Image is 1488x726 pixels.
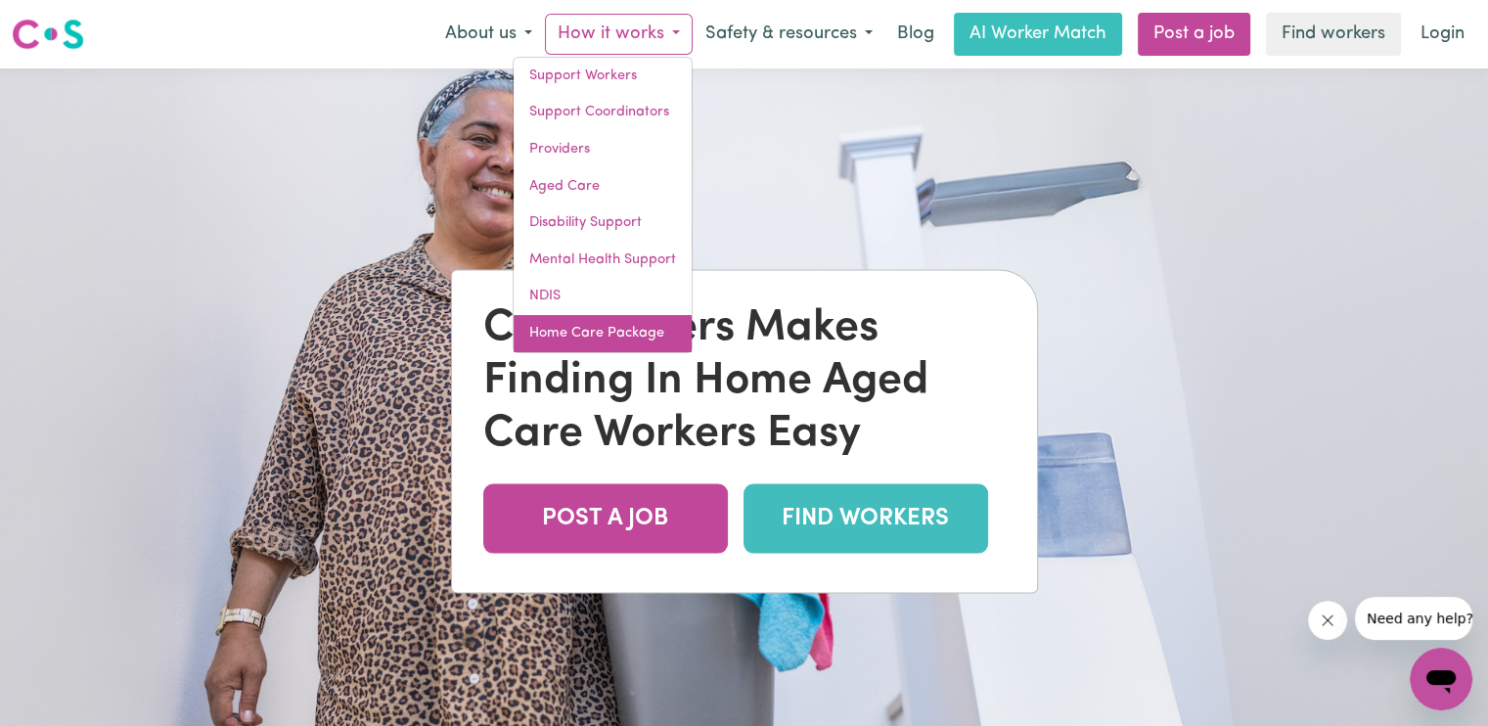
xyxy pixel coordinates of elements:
div: How it works [513,57,693,353]
a: Post a job [1138,13,1250,56]
a: POST A JOB [483,484,728,554]
div: Careseekers Makes Finding In Home Aged Care Workers Easy [483,302,1006,461]
a: Home Care Package [514,315,692,352]
button: Safety & resources [693,14,885,55]
iframe: Button to launch messaging window [1410,648,1472,710]
img: Careseekers logo [12,17,84,52]
button: How it works [545,14,693,55]
a: Support Coordinators [514,94,692,131]
a: Mental Health Support [514,242,692,279]
a: Providers [514,131,692,168]
button: About us [432,14,545,55]
iframe: Message from company [1355,597,1472,640]
a: Careseekers logo [12,12,84,57]
a: FIND WORKERS [744,484,988,554]
span: Need any help? [12,14,118,29]
iframe: Close message [1308,601,1347,640]
a: Support Workers [514,58,692,95]
a: NDIS [514,278,692,315]
a: Aged Care [514,168,692,205]
a: Find workers [1266,13,1401,56]
a: Login [1409,13,1476,56]
a: Disability Support [514,204,692,242]
a: AI Worker Match [954,13,1122,56]
a: Blog [885,13,946,56]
